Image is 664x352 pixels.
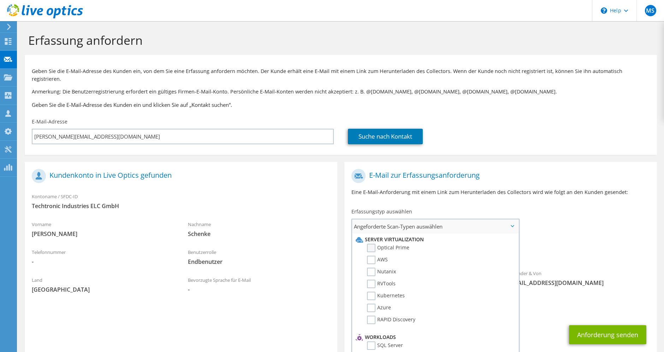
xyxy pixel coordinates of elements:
[351,188,650,196] p: Eine E-Mail-Anforderung mit einem Link zum Herunterladen des Collectors wird wie folgt an den Kun...
[367,304,391,312] label: Azure
[569,325,646,344] button: Anforderung senden
[344,266,500,290] div: An
[25,189,337,213] div: Kontoname / SFDC-ID
[367,244,409,252] label: Optical Prime
[367,292,405,300] label: Kubernetes
[188,286,330,293] span: -
[32,286,174,293] span: [GEOGRAPHIC_DATA]
[367,268,396,276] label: Nutanix
[354,333,515,341] li: Workloads
[367,256,388,264] label: AWS
[352,219,518,233] span: Angeforderte Scan-Typen auswählen
[32,67,650,83] p: Geben Sie die E-Mail-Adresse des Kunden ein, von dem Sie eine Erfassung anfordern möchten. Der Ku...
[367,280,396,288] label: RVTools
[351,208,412,215] label: Erfassungstyp auswählen
[181,245,337,269] div: Benutzerrolle
[181,273,337,297] div: Bevorzugte Sprache für E-Mail
[32,88,650,96] p: Anmerkung: Die Benutzerregistrierung erfordert ein gültiges Firmen-E-Mail-Konto. Persönliche E-Ma...
[28,33,650,48] h1: Erfassung anfordern
[351,169,646,183] h1: E-Mail zur Erfassungsanforderung
[508,279,650,287] span: [EMAIL_ADDRESS][DOMAIN_NAME]
[188,230,330,238] span: Schenke
[181,217,337,241] div: Nachname
[25,245,181,269] div: Telefonnummer
[32,230,174,238] span: [PERSON_NAME]
[25,217,181,241] div: Vorname
[32,258,174,266] span: -
[32,118,67,125] label: E-Mail-Adresse
[367,316,415,324] label: RAPID Discovery
[344,236,657,262] div: Angeforderte Erfassungen
[188,258,330,266] span: Endbenutzer
[344,294,657,318] div: CC & Antworten an
[25,273,181,297] div: Land
[500,266,657,290] div: Absender & Von
[348,129,423,144] a: Suche nach Kontakt
[32,169,327,183] h1: Kundenkonto in Live Optics gefunden
[601,7,607,14] svg: \n
[354,235,515,244] li: Server Virtualization
[645,5,656,16] span: MS
[32,101,650,109] h3: Geben Sie die E-Mail-Adresse des Kunden ein und klicken Sie auf „Kontakt suchen“.
[367,341,403,350] label: SQL Server
[32,202,330,210] span: Techtronic Industries ELC GmbH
